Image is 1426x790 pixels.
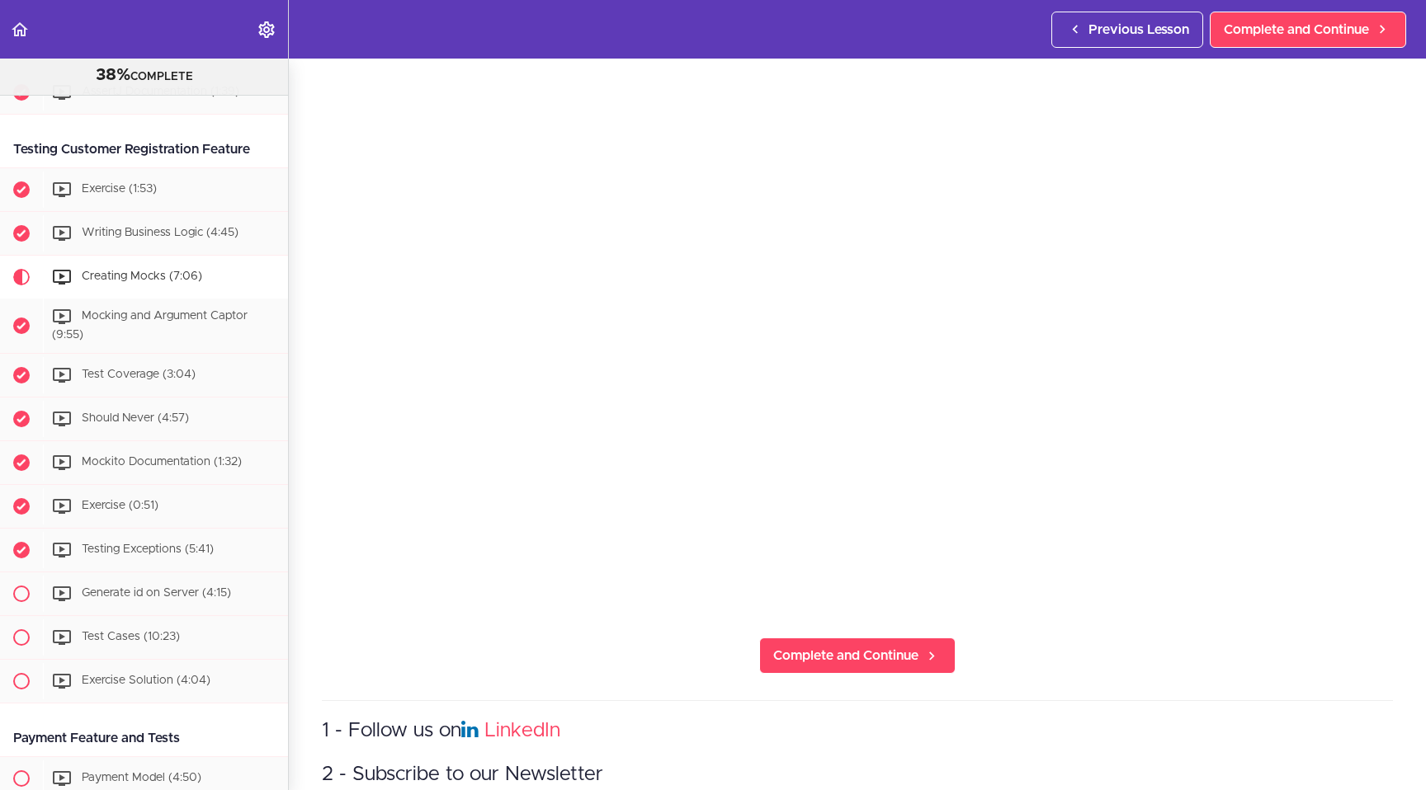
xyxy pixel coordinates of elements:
[484,721,560,741] a: LinkedIn
[82,369,196,380] span: Test Coverage (3:04)
[82,543,214,555] span: Testing Exceptions (5:41)
[82,412,189,424] span: Should Never (4:57)
[322,761,1393,788] h3: 2 - Subscribe to our Newsletter
[322,9,1393,611] iframe: Video Player
[82,631,180,642] span: Test Cases (10:23)
[257,20,276,40] svg: Settings Menu
[52,311,248,341] span: Mocking and Argument Captor (9:55)
[1051,12,1203,48] a: Previous Lesson
[322,717,1393,745] h3: 1 - Follow us on
[82,271,202,283] span: Creating Mocks (7:06)
[82,587,231,599] span: Generate id on Server (4:15)
[1224,20,1369,40] span: Complete and Continue
[82,184,157,195] span: Exercise (1:53)
[82,456,242,468] span: Mockito Documentation (1:32)
[1210,12,1406,48] a: Complete and Continue
[82,228,238,239] span: Writing Business Logic (4:45)
[773,646,918,665] span: Complete and Continue
[82,87,239,98] span: AssertJ Documentation (1:39)
[82,675,210,686] span: Exercise Solution (4:04)
[10,20,30,40] svg: Back to course curriculum
[21,65,267,87] div: COMPLETE
[759,637,956,674] a: Complete and Continue
[96,67,130,83] span: 38%
[82,500,158,511] span: Exercise (0:51)
[1088,20,1189,40] span: Previous Lesson
[82,772,201,783] span: Payment Model (4:50)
